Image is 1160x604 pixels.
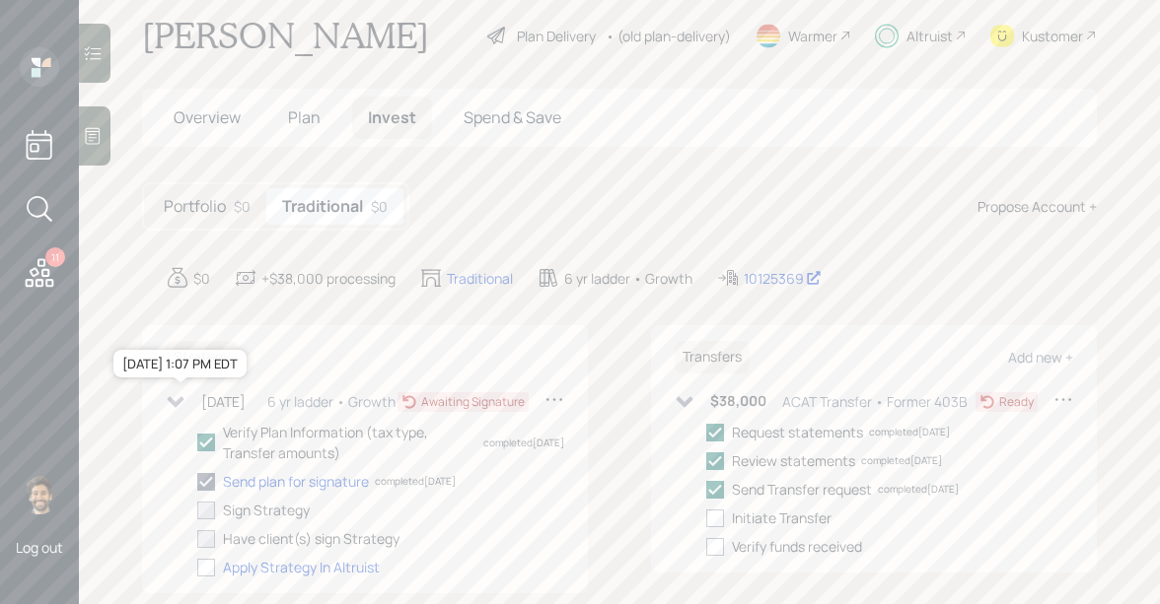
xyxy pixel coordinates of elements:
[483,436,564,450] div: completed [DATE]
[447,268,513,289] div: Traditional
[166,341,238,373] h6: Strategy
[517,26,596,46] div: Plan Delivery
[16,538,63,557] div: Log out
[201,391,246,412] div: [DATE]
[261,268,396,289] div: +$38,000 processing
[788,26,837,46] div: Warmer
[223,528,399,549] div: Have client(s) sign Strategy
[368,106,416,128] span: Invest
[906,26,953,46] div: Altruist
[371,196,388,217] div: $0
[282,197,363,216] h5: Traditional
[421,393,525,411] div: Awaiting Signature
[878,482,959,497] div: completed [DATE]
[20,475,59,514] img: eric-schwartz-headshot.png
[732,422,863,442] div: Request statements
[223,422,477,463] div: Verify Plan Information (tax type, Transfer amounts)
[1008,348,1073,367] div: Add new +
[732,536,862,557] div: Verify funds received
[861,453,942,468] div: completed [DATE]
[782,391,968,412] div: ACAT Transfer • Former 403B
[1022,26,1083,46] div: Kustomer
[732,507,832,528] div: Initiate Transfer
[193,268,210,289] div: $0
[223,471,369,492] div: Send plan for signature
[732,479,872,500] div: Send Transfer request
[223,500,310,520] div: Sign Strategy
[267,391,396,412] div: 6 yr ladder • Growth
[375,474,456,489] div: completed [DATE]
[45,247,65,267] div: 11
[223,557,380,577] div: Apply Strategy In Altruist
[710,393,766,410] h6: $38,000
[164,197,226,216] h5: Portfolio
[744,268,822,289] div: 10125369
[288,106,321,128] span: Plan
[464,106,561,128] span: Spend & Save
[142,14,429,57] h1: [PERSON_NAME]
[234,196,251,217] div: $0
[999,393,1034,411] div: Ready
[606,26,731,46] div: • (old plan-delivery)
[732,450,855,471] div: Review statements
[675,341,750,373] h6: Transfers
[978,196,1097,217] div: Propose Account +
[869,425,950,439] div: completed [DATE]
[564,268,692,289] div: 6 yr ladder • Growth
[174,106,241,128] span: Overview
